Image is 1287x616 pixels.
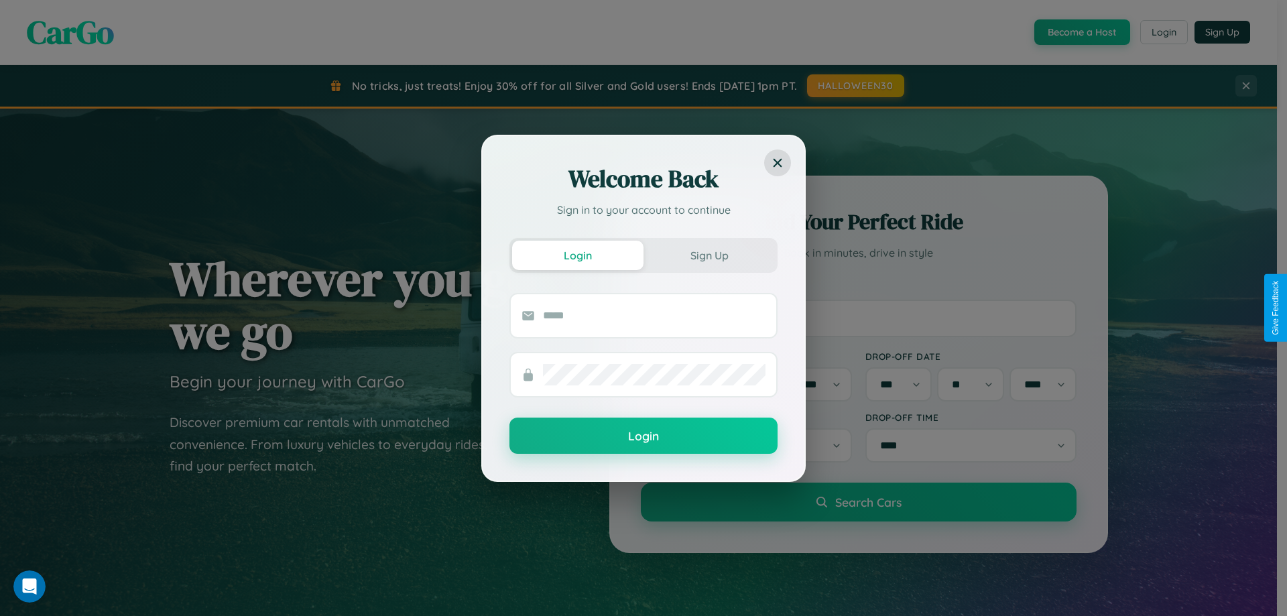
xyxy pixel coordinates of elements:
[1271,281,1280,335] div: Give Feedback
[509,163,778,195] h2: Welcome Back
[512,241,643,270] button: Login
[509,202,778,218] p: Sign in to your account to continue
[509,418,778,454] button: Login
[643,241,775,270] button: Sign Up
[13,570,46,603] iframe: Intercom live chat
